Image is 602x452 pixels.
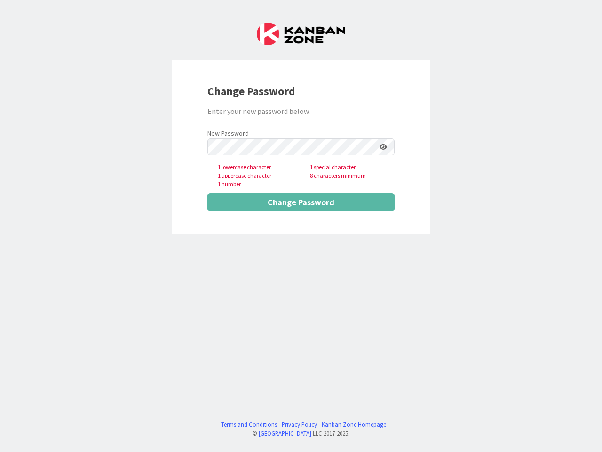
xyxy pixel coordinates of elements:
span: 8 characters minimum [302,171,395,180]
a: Terms and Conditions [221,420,277,429]
span: 1 number [210,180,302,188]
div: © LLC 2017- 2025 . [216,429,386,438]
button: Change Password [207,193,395,211]
span: 1 lowercase character [210,163,302,171]
b: Change Password [207,84,295,98]
span: 1 uppercase character [210,171,302,180]
a: Privacy Policy [282,420,317,429]
span: 1 special character [302,163,395,171]
a: [GEOGRAPHIC_DATA] [259,429,311,437]
img: Kanban Zone [257,23,345,45]
div: Enter your new password below. [207,105,395,117]
label: New Password [207,129,249,138]
a: Kanban Zone Homepage [322,420,386,429]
